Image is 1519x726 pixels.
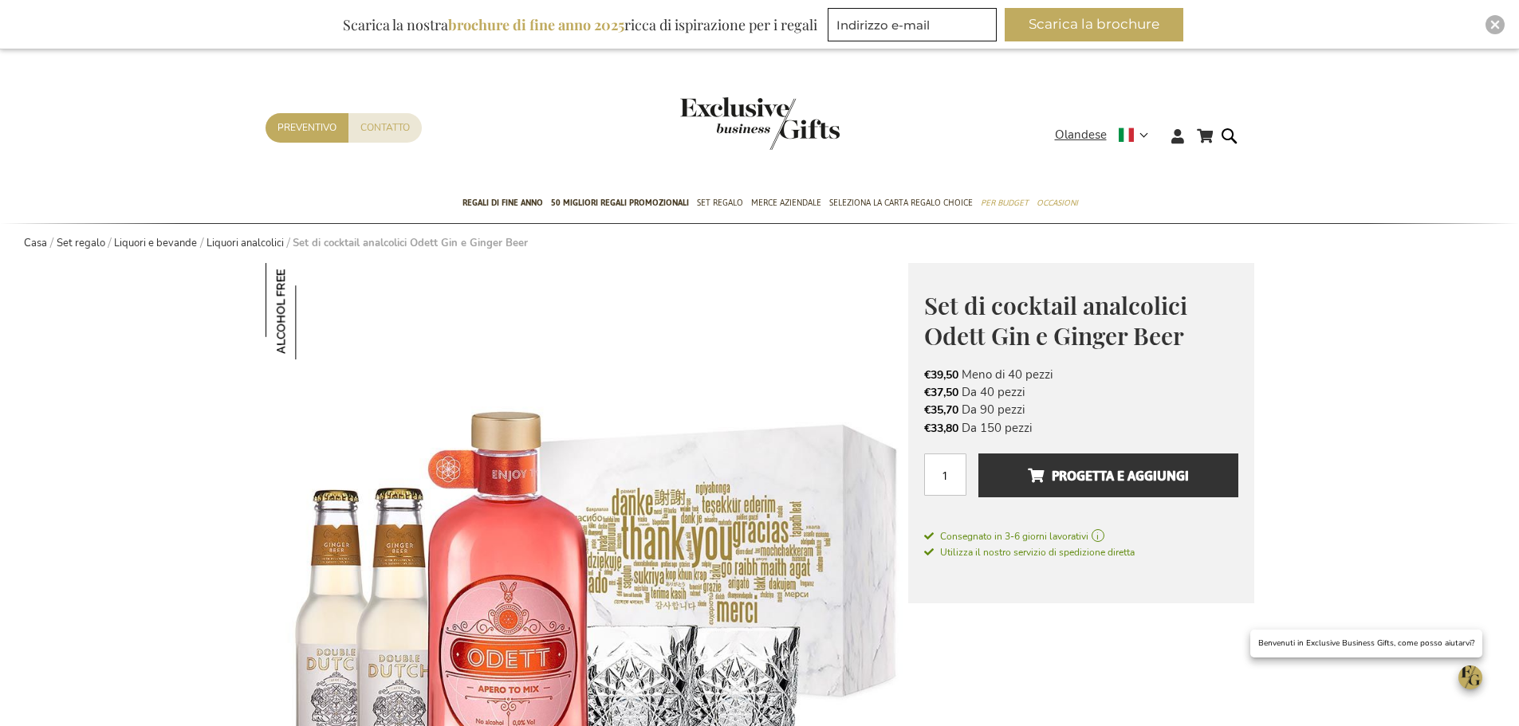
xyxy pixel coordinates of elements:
font: Consegnato in 3-6 giorni lavorativi [940,530,1088,543]
font: Da 90 pezzi [962,402,1025,418]
font: Scarica la brochure [1029,16,1159,32]
font: €37,50 [924,385,958,400]
a: Liquori e bevande [114,236,197,250]
div: Vicino [1486,15,1505,34]
font: Preventivo [277,121,336,134]
button: Progetta e aggiungi [978,453,1238,497]
font: Set regalo [697,194,743,211]
a: Liquori analcolici [207,236,284,250]
font: Contatto [360,121,410,134]
button: Scarica la brochure [1005,8,1183,41]
a: Preventivo [266,113,348,143]
a: Consegnato in 3-6 giorni lavorativi [924,529,1238,544]
form: offerte di marketing e promozioni [828,8,1002,46]
font: ricca di ispirazione per i regali [624,15,817,34]
font: €35,70 [924,402,958,418]
font: Meno di 40 pezzi [962,367,1053,383]
font: Da 40 pezzi [962,384,1025,400]
font: Scarica la nostra [343,15,448,34]
input: Indirizzo e-mail [828,8,997,41]
input: Numero [924,453,966,496]
a: Casa [24,236,47,250]
font: brochure di fine anno 2025 [448,15,624,34]
font: €33,80 [924,421,958,436]
font: Merce aziendale [751,194,821,211]
a: logo del negozio [680,97,760,150]
a: Set regalo [57,236,105,250]
font: Regali di fine anno [462,194,543,211]
font: Set di cocktail analcolici Odett Gin e Ginger Beer [293,236,528,250]
a: Contatto [348,113,422,143]
font: Set di cocktail analcolici Odett Gin e Ginger Beer [924,289,1187,352]
font: 50 migliori regali promozionali [551,194,689,211]
img: Logo esclusivo per regali aziendali [680,97,840,150]
font: Utilizza il nostro servizio di spedizione diretta [940,546,1135,559]
img: Set di cocktail analcolici Odett Gin e Ginger Beer [266,263,362,359]
font: Da 150 pezzi [962,420,1032,436]
font: Seleziona la carta regalo Choice [829,194,973,211]
font: Olandese [1055,127,1107,143]
font: Progetta e aggiungi [1052,463,1189,489]
font: Per budget [981,194,1029,211]
div: Olandese [1055,126,1159,144]
font: Occasioni [1037,194,1078,211]
font: €39,50 [924,367,958,383]
img: Vicino [1490,20,1500,29]
a: Utilizza il nostro servizio di spedizione diretta [924,544,1135,559]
